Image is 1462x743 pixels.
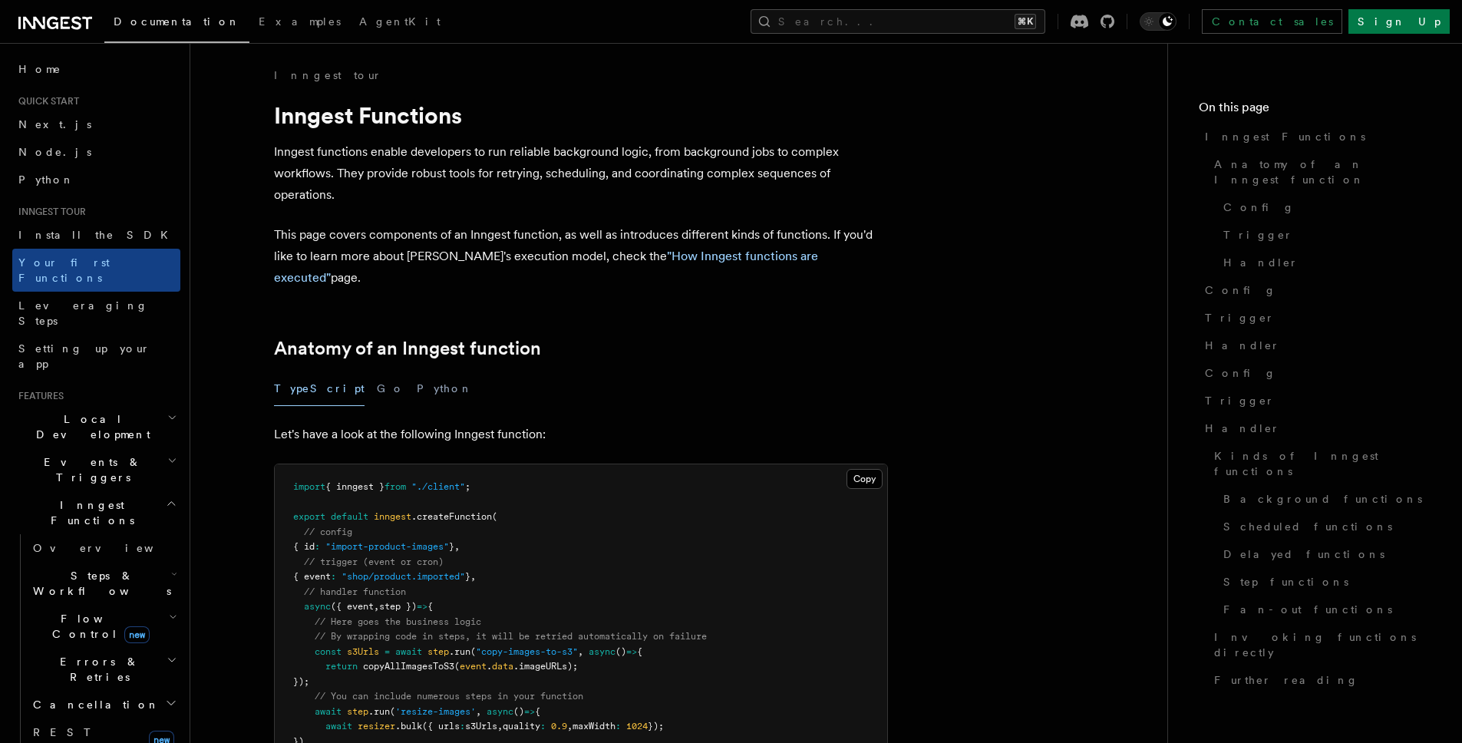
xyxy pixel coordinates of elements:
[358,721,395,731] span: resizer
[503,721,540,731] span: quality
[12,138,180,166] a: Node.js
[27,648,180,691] button: Errors & Retries
[1205,310,1275,325] span: Trigger
[104,5,249,43] a: Documentation
[27,654,167,685] span: Errors & Retries
[12,111,180,138] a: Next.js
[1223,255,1299,270] span: Handler
[615,721,621,731] span: :
[1214,448,1431,479] span: Kinds of Inngest functions
[374,511,411,522] span: inngest
[1199,304,1431,332] a: Trigger
[274,371,365,406] button: TypeScript
[1205,421,1280,436] span: Handler
[18,146,91,158] span: Node.js
[470,571,476,582] span: ,
[476,706,481,717] span: ,
[18,118,91,130] span: Next.js
[449,646,470,657] span: .run
[1223,519,1392,534] span: Scheduled functions
[293,541,315,552] span: { id
[350,5,450,41] a: AgentKit
[411,511,492,522] span: .createFunction
[12,491,180,534] button: Inngest Functions
[1208,623,1431,666] a: Invoking functions directly
[417,601,427,612] span: =>
[259,15,341,28] span: Examples
[535,706,540,717] span: {
[1205,365,1276,381] span: Config
[465,721,497,731] span: s3Urls
[18,229,177,241] span: Install the SDK
[274,338,541,359] a: Anatomy of an Inngest function
[18,173,74,186] span: Python
[1199,359,1431,387] a: Config
[1223,574,1348,589] span: Step functions
[27,562,180,605] button: Steps & Workflows
[626,646,637,657] span: =>
[304,527,352,537] span: // config
[347,706,368,717] span: step
[27,691,180,718] button: Cancellation
[551,721,567,731] span: 0.9
[12,206,86,218] span: Inngest tour
[114,15,240,28] span: Documentation
[1223,547,1384,562] span: Delayed functions
[454,661,460,672] span: (
[293,676,309,687] span: });
[626,721,648,731] span: 1024
[27,697,160,712] span: Cancellation
[274,424,888,445] p: Let's have a look at the following Inngest function:
[615,646,626,657] span: ()
[347,646,379,657] span: s3Urls
[315,631,707,642] span: // By wrapping code in steps, it will be retried automatically on failure
[293,511,325,522] span: export
[363,661,454,672] span: copyAllImagesToS3
[377,371,404,406] button: Go
[1217,485,1431,513] a: Background functions
[411,481,465,492] span: "./client"
[1217,221,1431,249] a: Trigger
[1015,14,1036,29] kbd: ⌘K
[1199,98,1431,123] h4: On this page
[1205,393,1275,408] span: Trigger
[27,534,180,562] a: Overview
[637,646,642,657] span: {
[325,541,449,552] span: "import-product-images"
[449,541,454,552] span: }
[1217,540,1431,568] a: Delayed functions
[331,511,368,522] span: default
[751,9,1045,34] button: Search...⌘K
[12,497,166,528] span: Inngest Functions
[274,101,888,129] h1: Inngest Functions
[589,646,615,657] span: async
[1199,387,1431,414] a: Trigger
[1223,227,1293,243] span: Trigger
[18,342,150,370] span: Setting up your app
[470,646,476,657] span: (
[304,556,444,567] span: // trigger (event or cron)
[492,511,497,522] span: (
[1214,629,1431,660] span: Invoking functions directly
[1214,157,1431,187] span: Anatomy of an Inngest function
[1199,123,1431,150] a: Inngest Functions
[513,706,524,717] span: ()
[1348,9,1450,34] a: Sign Up
[342,571,465,582] span: "shop/product.imported"
[384,646,390,657] span: =
[460,721,465,731] span: :
[325,721,352,731] span: await
[368,706,390,717] span: .run
[12,405,180,448] button: Local Development
[487,706,513,717] span: async
[12,335,180,378] a: Setting up your app
[304,601,331,612] span: async
[374,601,379,612] span: ,
[12,454,167,485] span: Events & Triggers
[12,249,180,292] a: Your first Functions
[12,95,79,107] span: Quick start
[1205,282,1276,298] span: Config
[460,661,487,672] span: event
[315,616,481,627] span: // Here goes the business logic
[487,661,492,672] span: .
